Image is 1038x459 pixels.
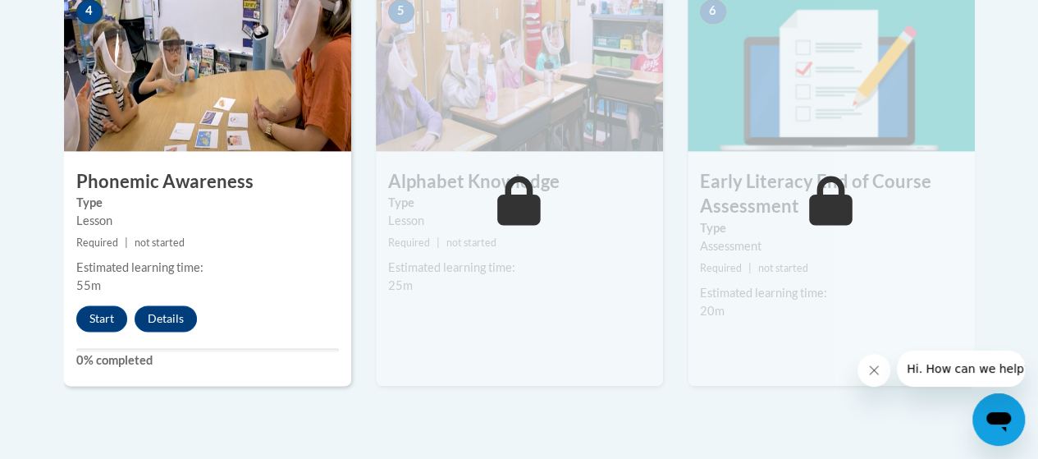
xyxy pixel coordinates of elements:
[76,212,339,230] div: Lesson
[10,11,133,25] span: Hi. How can we help?
[76,259,339,277] div: Estimated learning time:
[748,262,752,274] span: |
[388,278,413,292] span: 25m
[376,169,663,195] h3: Alphabet Knowledge
[388,194,651,212] label: Type
[437,236,440,249] span: |
[700,284,963,302] div: Estimated learning time:
[758,262,808,274] span: not started
[446,236,496,249] span: not started
[388,212,651,230] div: Lesson
[64,169,351,195] h3: Phonemic Awareness
[76,278,101,292] span: 55m
[125,236,128,249] span: |
[76,351,339,369] label: 0% completed
[700,262,742,274] span: Required
[700,304,725,318] span: 20m
[76,194,339,212] label: Type
[388,259,651,277] div: Estimated learning time:
[135,236,185,249] span: not started
[700,237,963,255] div: Assessment
[972,393,1025,446] iframe: Button to launch messaging window
[897,351,1025,387] iframe: Message from company
[857,354,890,387] iframe: Close message
[76,305,127,332] button: Start
[388,236,430,249] span: Required
[135,305,197,332] button: Details
[76,236,118,249] span: Required
[688,169,975,220] h3: Early Literacy End of Course Assessment
[700,219,963,237] label: Type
